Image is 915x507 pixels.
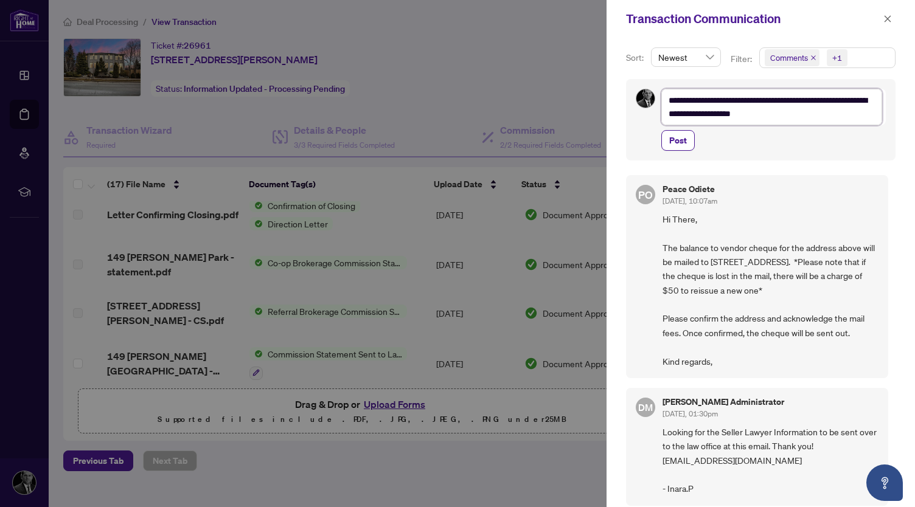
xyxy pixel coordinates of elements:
span: PO [638,186,652,202]
span: Comments [770,52,808,64]
span: [DATE], 01:30pm [663,409,718,418]
div: Transaction Communication [626,10,880,28]
p: Filter: [731,52,754,66]
span: Hi There, The balance to vendor cheque for the address above will be mailed to [STREET_ADDRESS]. ... [663,212,878,368]
div: +1 [832,52,842,64]
span: close [810,55,816,61]
p: Sort: [626,51,646,64]
h5: Peace Odiete [663,185,717,193]
span: Looking for the Seller Lawyer Information to be sent over to the law office at this email. Thank ... [663,425,878,496]
button: Open asap [866,464,903,501]
span: Comments [765,49,819,66]
img: Profile Icon [636,89,655,108]
span: Post [669,131,687,150]
span: DM [638,400,653,415]
h5: [PERSON_NAME] Administrator [663,398,784,406]
button: Post [661,130,695,151]
span: Newest [658,48,714,66]
span: close [883,15,892,23]
span: [DATE], 10:07am [663,196,717,205]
